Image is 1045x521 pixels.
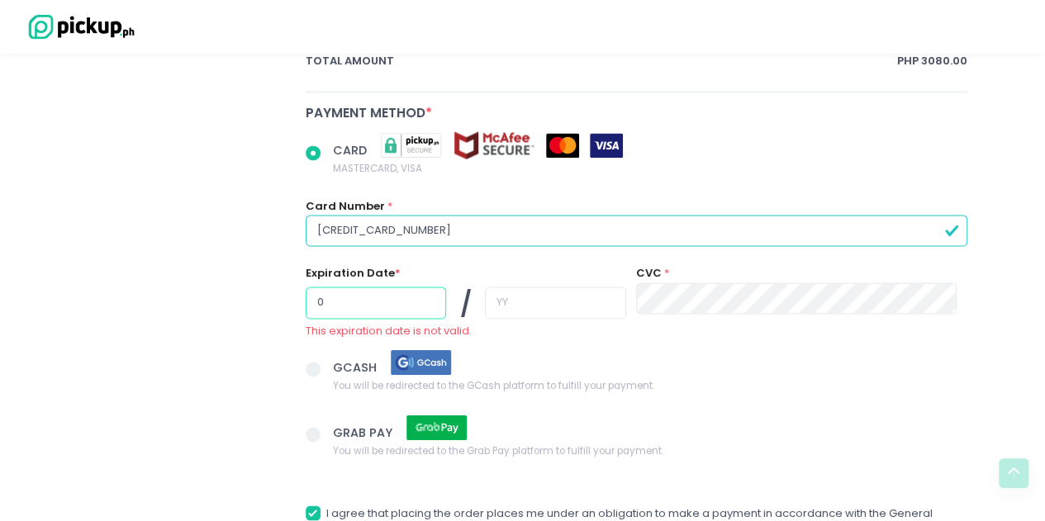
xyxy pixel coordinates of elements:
[546,133,579,158] img: mastercard
[333,377,654,393] span: You will be redirected to the GCash platform to fulfill your payment.
[333,359,380,376] span: GCASH
[333,424,396,440] span: GRAB PAY
[306,323,626,339] div: This expiration date is not valid.
[333,159,623,176] span: MASTERCARD, VISA
[306,53,898,69] span: total amount
[306,198,385,215] label: Card Number
[897,53,967,69] span: PHP 3080.00
[460,287,472,323] span: /
[590,133,623,158] img: visa
[306,265,401,282] label: Expiration Date
[306,287,447,318] input: MM
[21,12,136,41] img: logo
[453,130,535,159] img: mcafee-secure
[370,130,453,159] img: pickupsecure
[333,442,663,458] span: You will be redirected to the Grab Pay platform to fulfill your payment.
[396,413,478,442] img: grab pay
[485,287,626,318] input: YY
[333,142,370,159] span: CARD
[636,265,662,282] label: CVC
[306,103,968,122] div: Payment Method
[306,215,968,246] input: Card Number
[380,348,463,377] img: gcash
